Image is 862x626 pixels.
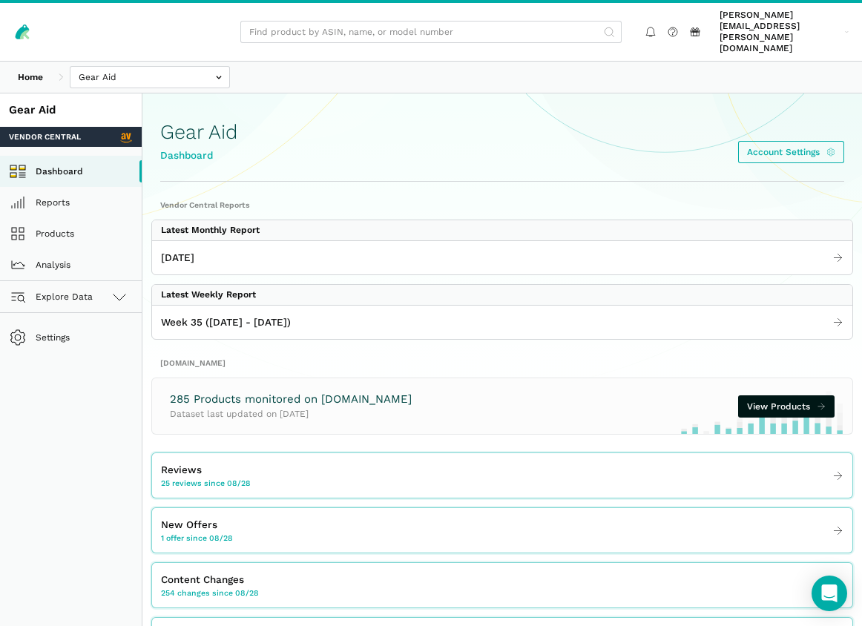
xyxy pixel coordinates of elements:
[152,513,852,548] a: New Offers 1 offer since 08/28
[720,10,840,54] span: [PERSON_NAME][EMAIL_ADDRESS][PERSON_NAME][DOMAIN_NAME]
[738,395,835,418] a: View Products
[240,21,622,43] input: Find product by ASIN, name, or model number
[160,200,844,211] h2: Vendor Central Reports
[738,141,844,163] a: Account Settings
[160,358,844,369] h2: [DOMAIN_NAME]
[170,407,412,421] p: Dataset last updated on [DATE]
[13,288,93,306] span: Explore Data
[161,250,194,266] span: [DATE]
[161,517,217,533] span: New Offers
[161,225,260,236] div: Latest Monthly Report
[70,66,230,88] input: Gear Aid
[9,102,133,118] div: Gear Aid
[161,533,233,544] span: 1 offer since 08/28
[160,148,237,163] div: Dashboard
[161,462,202,478] span: Reviews
[152,246,852,270] a: [DATE]
[9,131,81,142] span: Vendor Central
[152,310,852,335] a: Week 35 ([DATE] - [DATE])
[152,458,852,493] a: Reviews 25 reviews since 08/28
[170,392,412,407] h3: 285 Products monitored on [DOMAIN_NAME]
[160,121,237,143] h1: Gear Aid
[9,66,52,88] a: Home
[161,572,244,587] span: Content Changes
[161,314,291,330] span: Week 35 ([DATE] - [DATE])
[747,400,810,413] span: View Products
[812,576,847,611] div: Open Intercom Messenger
[161,478,251,489] span: 25 reviews since 08/28
[161,587,259,599] span: 254 changes since 08/28
[715,7,853,56] a: [PERSON_NAME][EMAIL_ADDRESS][PERSON_NAME][DOMAIN_NAME]
[152,567,852,603] a: Content Changes 254 changes since 08/28
[161,289,256,300] div: Latest Weekly Report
